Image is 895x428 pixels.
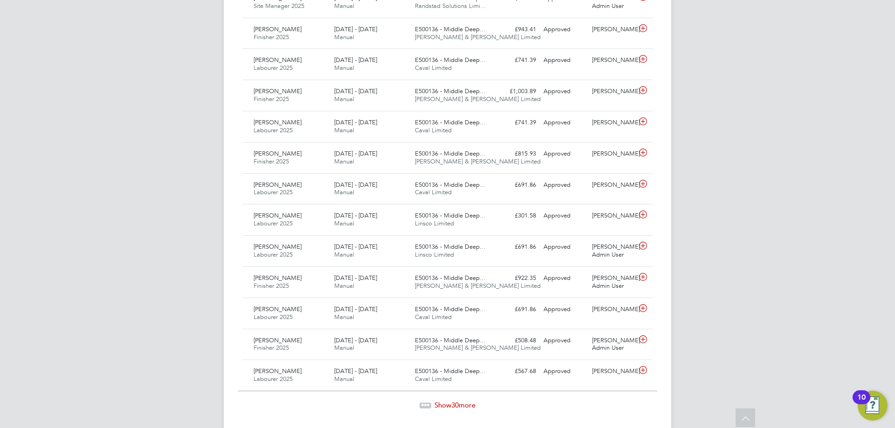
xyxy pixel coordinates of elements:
[491,22,540,37] div: £943.41
[254,282,289,290] span: Finisher 2025
[540,22,588,37] div: Approved
[588,22,637,37] div: [PERSON_NAME]
[254,211,302,219] span: [PERSON_NAME]
[491,146,540,162] div: £815.93
[415,2,486,10] span: Randstad Solutions Limi…
[415,87,486,95] span: E500136 - Middle Deep…
[254,56,302,64] span: [PERSON_NAME]
[491,115,540,130] div: £741.39
[334,336,377,344] span: [DATE] - [DATE]
[334,251,354,258] span: Manual
[491,302,540,317] div: £691.86
[540,364,588,379] div: Approved
[334,126,354,134] span: Manual
[540,177,588,193] div: Approved
[415,157,541,165] span: [PERSON_NAME] & [PERSON_NAME] Limited
[254,313,293,321] span: Labourer 2025
[334,181,377,189] span: [DATE] - [DATE]
[254,367,302,375] span: [PERSON_NAME]
[588,239,637,263] div: [PERSON_NAME] Admin User
[334,344,354,352] span: Manual
[540,146,588,162] div: Approved
[415,305,486,313] span: E500136 - Middle Deep…
[415,149,486,157] span: E500136 - Middle Deep…
[254,375,293,383] span: Labourer 2025
[334,243,377,251] span: [DATE] - [DATE]
[254,305,302,313] span: [PERSON_NAME]
[415,336,486,344] span: E500136 - Middle Deep…
[254,336,302,344] span: [PERSON_NAME]
[858,391,888,421] button: Open Resource Center, 10 new notifications
[334,211,377,219] span: [DATE] - [DATE]
[254,118,302,126] span: [PERSON_NAME]
[254,188,293,196] span: Labourer 2025
[254,219,293,227] span: Labourer 2025
[491,53,540,68] div: £741.39
[254,95,289,103] span: Finisher 2025
[415,251,454,258] span: Linsco Limited
[491,333,540,348] div: £508.48
[334,56,377,64] span: [DATE] - [DATE]
[415,56,486,64] span: E500136 - Middle Deep…
[334,313,354,321] span: Manual
[334,149,377,157] span: [DATE] - [DATE]
[540,302,588,317] div: Approved
[334,95,354,103] span: Manual
[334,87,377,95] span: [DATE] - [DATE]
[334,33,354,41] span: Manual
[415,126,452,134] span: Caval Limited
[334,188,354,196] span: Manual
[254,157,289,165] span: Finisher 2025
[434,401,475,409] span: Show more
[491,177,540,193] div: £691.86
[491,84,540,99] div: £1,003.89
[540,53,588,68] div: Approved
[415,211,486,219] span: E500136 - Middle Deep…
[415,219,454,227] span: Linsco Limited
[334,118,377,126] span: [DATE] - [DATE]
[540,84,588,99] div: Approved
[415,375,452,383] span: Caval Limited
[540,271,588,286] div: Approved
[254,251,293,258] span: Labourer 2025
[588,177,637,193] div: [PERSON_NAME]
[334,219,354,227] span: Manual
[588,146,637,162] div: [PERSON_NAME]
[334,25,377,33] span: [DATE] - [DATE]
[254,33,289,41] span: Finisher 2025
[540,333,588,348] div: Approved
[588,208,637,224] div: [PERSON_NAME]
[491,271,540,286] div: £922.35
[415,243,486,251] span: E500136 - Middle Deep…
[415,33,541,41] span: [PERSON_NAME] & [PERSON_NAME] Limited
[415,64,452,72] span: Caval Limited
[588,115,637,130] div: [PERSON_NAME]
[588,302,637,317] div: [PERSON_NAME]
[254,2,304,10] span: Site Manager 2025
[415,118,486,126] span: E500136 - Middle Deep…
[540,208,588,224] div: Approved
[588,364,637,379] div: [PERSON_NAME]
[491,239,540,255] div: £691.86
[415,188,452,196] span: Caval Limited
[540,115,588,130] div: Approved
[415,313,452,321] span: Caval Limited
[254,25,302,33] span: [PERSON_NAME]
[254,149,302,157] span: [PERSON_NAME]
[415,367,486,375] span: E500136 - Middle Deep…
[254,181,302,189] span: [PERSON_NAME]
[540,239,588,255] div: Approved
[254,243,302,251] span: [PERSON_NAME]
[588,84,637,99] div: [PERSON_NAME]
[415,282,541,290] span: [PERSON_NAME] & [PERSON_NAME] Limited
[334,2,354,10] span: Manual
[857,397,866,409] div: 10
[334,305,377,313] span: [DATE] - [DATE]
[334,367,377,375] span: [DATE] - [DATE]
[334,274,377,282] span: [DATE] - [DATE]
[334,282,354,290] span: Manual
[588,333,637,356] div: [PERSON_NAME] Admin User
[254,64,293,72] span: Labourer 2025
[334,375,354,383] span: Manual
[415,181,486,189] span: E500136 - Middle Deep…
